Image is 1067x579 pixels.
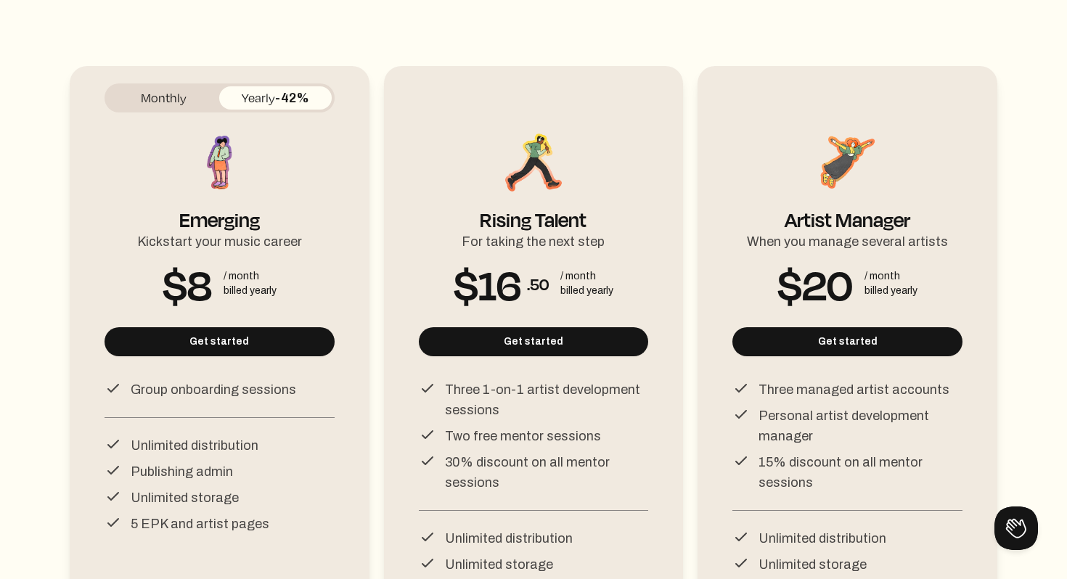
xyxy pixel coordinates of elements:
button: Get started [105,327,335,356]
span: Clip a selection (Select text first) [66,121,194,133]
div: billed yearly [864,284,917,298]
iframe: Toggle Customer Support [994,506,1038,550]
p: Personal artist development manager [759,406,962,446]
div: billed yearly [224,284,277,298]
div: Artist Manager [785,195,910,226]
img: Emerging [187,130,252,195]
span: $16 [454,272,521,295]
button: Clip a bookmark [43,92,265,115]
span: Clip a block [66,144,113,156]
div: Kickstart your music career [137,226,302,252]
button: Clip a block [43,139,265,162]
p: Publishing admin [131,461,233,482]
p: Unlimited storage [445,554,553,575]
span: Clear all and close [176,181,254,199]
p: Three 1-on-1 artist development sessions [445,379,649,420]
span: $8 [163,272,212,295]
button: Get started [732,327,962,356]
p: Two free mentor sessions [445,426,601,446]
p: Unlimited distribution [445,528,573,549]
p: Unlimited storage [131,488,239,508]
span: Clip a bookmark [66,98,131,110]
div: billed yearly [560,284,613,298]
button: Clip a selection (Select text first) [43,115,265,139]
div: / month [560,269,613,284]
p: Unlimited storage [759,554,867,575]
span: .50 [527,272,549,295]
button: Get started [419,327,649,356]
input: Untitled [37,63,271,92]
span: Inbox Panel [60,504,108,521]
div: / month [224,269,277,284]
span: -42% [275,91,309,105]
img: Artist Manager [815,130,880,195]
span: xTiles [69,20,95,31]
p: Unlimited distribution [131,435,258,456]
div: Destination [36,485,263,501]
button: Yearly-42% [219,86,331,110]
div: For taking the next step [462,226,605,252]
p: Three managed artist accounts [759,379,949,400]
p: Group onboarding sessions [131,379,296,400]
p: Unlimited distribution [759,528,886,549]
p: 5 EPK and artist pages [131,514,269,534]
p: 30% discount on all mentor sessions [445,452,649,493]
div: / month [864,269,917,284]
img: Rising Talent [501,130,566,195]
div: When you manage several artists [747,226,948,252]
p: 15% discount on all mentor sessions [759,452,962,493]
span: $20 [777,272,853,295]
button: Monthly [107,86,219,110]
div: Rising Talent [480,195,586,226]
div: Emerging [179,195,260,226]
